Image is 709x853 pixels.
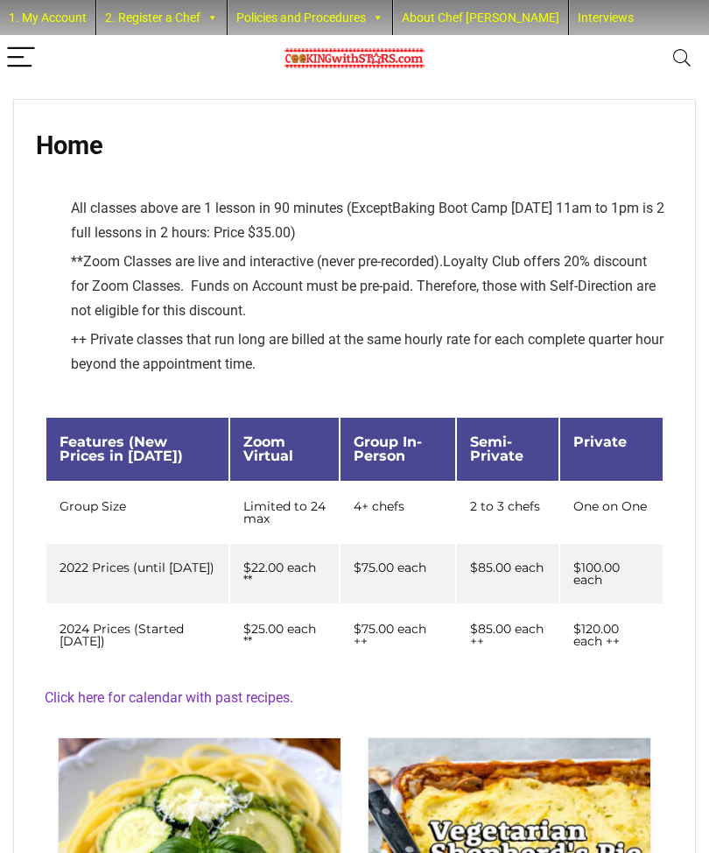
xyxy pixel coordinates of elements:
li: All classes above are 1 lesson in 90 minutes (Except [71,196,664,245]
div: 2024 Prices (Started [DATE]) [60,623,215,647]
div: $85.00 each [470,561,546,574]
img: Chef Paula's Cooking With Stars [284,48,425,69]
div: $85.00 each ++ [470,623,546,647]
span: Private [573,434,627,450]
div: 4+ chefs [354,500,441,512]
span: Zoom Virtual [243,434,293,464]
h1: Home [36,130,673,160]
div: One on One [573,500,649,512]
div: $100.00 each [573,561,649,586]
a: Click here for calendar with past recipes. [45,689,293,706]
span: Group In-Person [354,434,422,464]
div: $120.00 each ++ [573,623,649,647]
div: Group Size [60,500,215,512]
li: ++ Private classes that run long are billed at the same hourly rate for each complete quarter hou... [71,328,664,377]
span: Features (New Prices in [DATE]) [60,434,183,464]
div: $75.00 each ++ [354,623,441,647]
div: $75.00 each [354,561,441,574]
span: Zoom Classes are live and interactive (never pre-recorded). [83,253,443,270]
div: Limited to 24 max [243,500,326,525]
div: $22.00 each ** [243,561,326,586]
button: Search [661,35,703,81]
li: ** Loyalty Club offers 20% discount for Zoom Classes. Funds on Account must be pre-paid. Therefor... [71,250,664,323]
div: $25.00 each ** [243,623,326,647]
div: 2 to 3 chefs [470,500,546,512]
div: 2022 Prices (until [DATE]) [60,561,215,574]
span: Semi-Private [470,434,523,464]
